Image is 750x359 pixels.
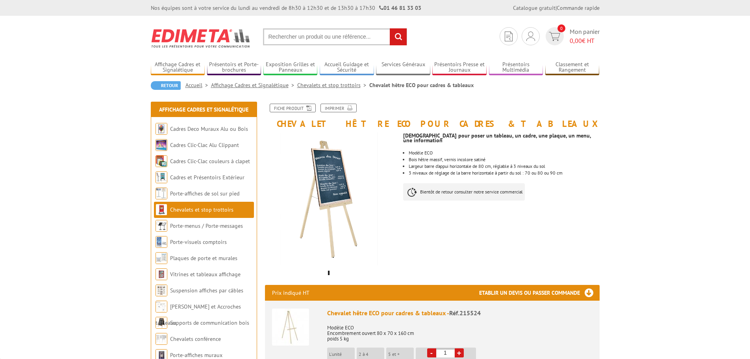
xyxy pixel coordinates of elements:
img: devis rapide [549,32,560,41]
img: Plaques de porte et murales [156,252,167,264]
p: L'unité [329,352,355,357]
li: Bois hêtre massif, vernis incolore satiné [409,157,599,162]
a: Cadres Clic-Clac Alu Clippant [170,141,239,149]
li: Chevalet hêtre ECO pour cadres & tableaux [369,81,474,89]
div: | [513,4,600,12]
img: Cadres Clic-Clac Alu Clippant [156,139,167,151]
li: Largeur barre d’appui horizontale de 80 cm, réglable à 3 niveaux du sol [409,164,599,169]
img: Chevalets conférence [156,333,167,345]
a: Retour [151,81,181,90]
p: Bientôt de retour consulter notre service commercial [403,183,525,201]
p: Prix indiqué HT [272,285,309,301]
a: Affichage Cadres et Signalétique [211,82,297,89]
a: Exposition Grilles et Panneaux [263,61,318,74]
span: 0 [557,24,565,32]
img: Porte-menus / Porte-messages [156,220,167,232]
span: 0,00 [570,37,582,45]
div: Nos équipes sont à votre service du lundi au vendredi de 8h30 à 12h30 et de 13h30 à 17h30 [151,4,421,12]
a: devis rapide 0 Mon panier 0,00€ HT [544,27,600,45]
a: + [455,348,464,357]
a: - [427,348,436,357]
img: Cadres Clic-Clac couleurs à clapet [156,155,167,167]
img: Chevalets et stop trottoirs [156,204,167,216]
img: Edimeta [151,24,251,53]
a: Plaques de porte et murales [170,255,237,262]
a: Porte-menus / Porte-messages [170,222,243,229]
img: Cadres Deco Muraux Alu ou Bois [156,123,167,135]
h3: Etablir un devis ou passer commande [479,285,600,301]
img: Porte-visuels comptoirs [156,236,167,248]
img: Suspension affiches par câbles [156,285,167,296]
a: Fiche produit [270,104,316,112]
p: Modèle ECO Encombrement ouvert 80 x 70 x 160 cm poids 5 kg [327,320,593,342]
a: Présentoirs Multimédia [489,61,543,74]
img: Chevalet hêtre ECO pour cadres & tableaux [272,309,309,346]
a: Accueil Guidage et Sécurité [320,61,374,74]
p: 5 et + [388,352,414,357]
img: Vitrines et tableaux affichage [156,268,167,280]
a: Suspension affiches par câbles [170,287,243,294]
div: Chevalet hêtre ECO pour cadres & tableaux - [327,309,593,318]
a: Commande rapide [557,4,600,11]
a: Affichage Cadres et Signalétique [159,106,248,113]
a: Supports de communication bois [170,319,249,326]
span: Réf.215524 [449,309,481,317]
img: devis rapide [526,32,535,41]
a: Présentoirs et Porte-brochures [207,61,261,74]
a: Chevalets et stop trottoirs [297,82,369,89]
a: Présentoirs Presse et Journaux [432,61,487,74]
a: Cadres Deco Muraux Alu ou Bois [170,125,248,132]
li: Modèle ECO [409,151,599,155]
a: Vitrines et tableaux affichage [170,271,241,278]
a: Porte-affiches de sol sur pied [170,190,239,197]
li: 3 niveaux de réglage de la barre horizontale à partir du sol : 70 ou 80 ou 90 cm [409,171,599,175]
a: Cadres et Présentoirs Extérieur [170,174,244,181]
a: Porte-visuels comptoirs [170,238,227,246]
a: Services Généraux [376,61,430,74]
a: Accueil [185,82,211,89]
a: Porte-affiches muraux [170,352,222,359]
img: devis rapide [505,32,513,41]
a: Chevalets et stop trottoirs [170,206,233,213]
img: Porte-affiches de sol sur pied [156,188,167,199]
a: Chevalets conférence [170,335,221,342]
a: Affichage Cadres et Signalétique [151,61,205,74]
span: Mon panier [570,27,600,45]
img: Cadres et Présentoirs Extérieur [156,171,167,183]
input: Rechercher un produit ou une référence... [263,28,407,45]
p: 2 à 4 [359,352,384,357]
a: Catalogue gratuit [513,4,556,11]
strong: [DEMOGRAPHIC_DATA] pour poser un tableau, un cadre, une plaque, un menu, une information [403,132,591,144]
strong: 01 46 81 33 03 [379,4,421,11]
img: 215524_chevalet_hetre.jpg [265,132,398,265]
input: rechercher [390,28,407,45]
a: [PERSON_NAME] et Accroches tableaux [156,303,241,326]
a: Imprimer [320,104,357,112]
span: € HT [570,36,600,45]
a: Classement et Rangement [545,61,600,74]
a: Cadres Clic-Clac couleurs à clapet [170,158,250,165]
img: Cimaises et Accroches tableaux [156,301,167,312]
